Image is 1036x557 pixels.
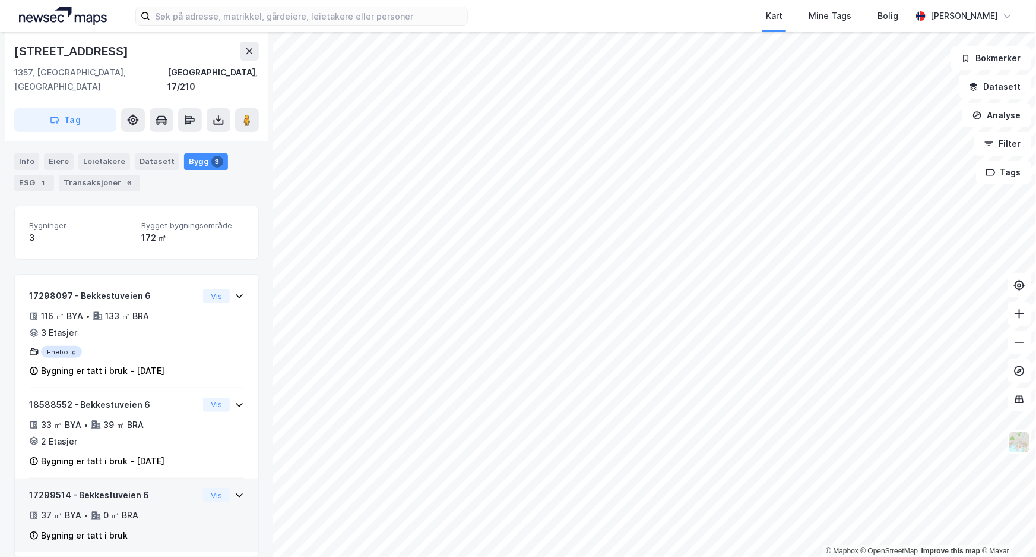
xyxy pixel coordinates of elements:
div: [PERSON_NAME] [930,9,998,23]
button: Vis [203,488,230,502]
div: Info [14,153,39,170]
div: 33 ㎡ BYA [41,418,81,432]
a: Improve this map [921,547,980,555]
div: Bygg [184,153,228,170]
div: 1 [37,177,49,189]
div: 37 ㎡ BYA [41,508,81,523]
div: Bygning er tatt i bruk [41,528,128,543]
div: 116 ㎡ BYA [41,309,83,323]
div: 2 Etasjer [41,435,77,449]
div: [STREET_ADDRESS] [14,42,131,61]
button: Bokmerker [951,46,1031,70]
div: 172 ㎡ [141,231,244,245]
button: Tags [976,161,1031,184]
span: Bygninger [29,221,132,231]
img: logo.a4113a55bc3d86da70a041830d287a7e.svg [19,7,107,25]
img: Z [1008,431,1031,454]
div: Transaksjoner [59,175,140,191]
div: Kontrollprogram for chat [977,500,1036,557]
div: Kart [766,9,782,23]
button: Vis [203,398,230,412]
a: OpenStreetMap [861,547,918,555]
span: Bygget bygningsområde [141,221,244,231]
button: Tag [14,108,116,132]
div: 0 ㎡ BRA [103,508,138,523]
button: Filter [974,132,1031,156]
div: Leietakere [78,153,130,170]
input: Søk på adresse, matrikkel, gårdeiere, leietakere eller personer [150,7,467,25]
div: 1357, [GEOGRAPHIC_DATA], [GEOGRAPHIC_DATA] [14,65,167,94]
div: 3 [211,156,223,168]
iframe: Chat Widget [977,500,1036,557]
div: 17299514 - Bekkestuveien 6 [29,488,198,502]
button: Datasett [959,75,1031,99]
div: Eiere [44,153,74,170]
div: 3 [29,231,132,245]
div: 3 Etasjer [41,326,77,340]
div: [GEOGRAPHIC_DATA], 17/210 [167,65,259,94]
div: 17298097 - Bekkestuveien 6 [29,289,198,303]
div: Bygning er tatt i bruk - [DATE] [41,454,164,468]
button: Analyse [962,103,1031,127]
div: Bygning er tatt i bruk - [DATE] [41,364,164,378]
div: 6 [123,177,135,189]
div: 133 ㎡ BRA [105,309,149,323]
div: • [85,311,90,321]
div: • [84,420,88,430]
div: 39 ㎡ BRA [103,418,144,432]
button: Vis [203,289,230,303]
div: Datasett [135,153,179,170]
div: Mine Tags [809,9,851,23]
div: Bolig [877,9,898,23]
a: Mapbox [826,547,858,555]
div: • [84,511,88,520]
div: 18588552 - Bekkestuveien 6 [29,398,198,412]
div: ESG [14,175,54,191]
